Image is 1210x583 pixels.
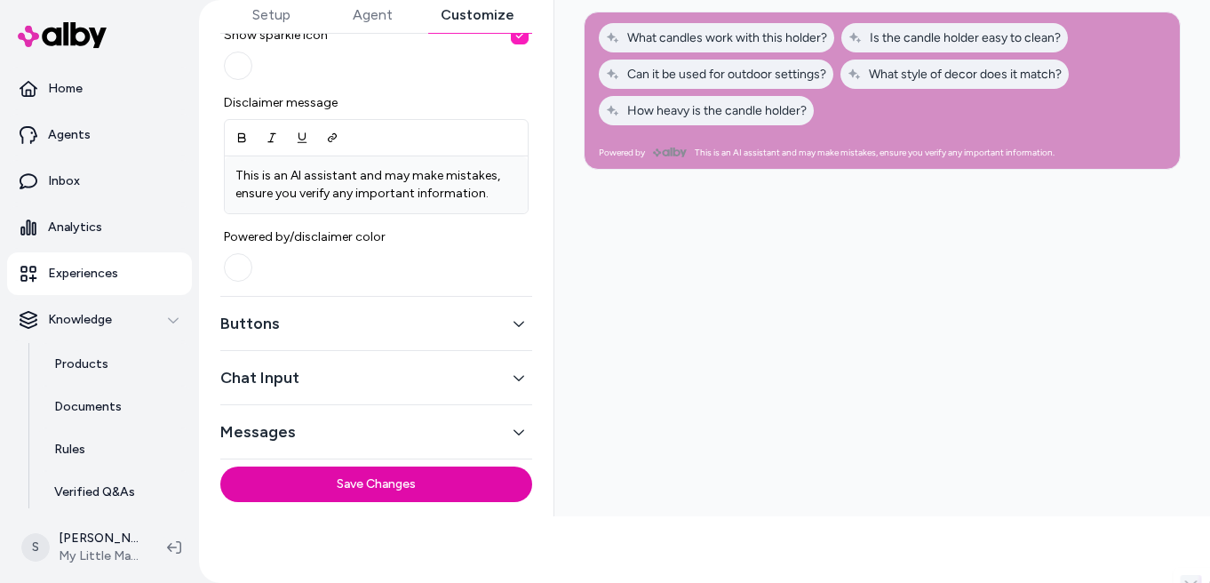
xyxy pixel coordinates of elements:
[11,519,153,576] button: S[PERSON_NAME]My Little Magic Shop
[220,467,532,502] button: Save Changes
[54,483,135,501] p: Verified Q&As
[220,311,532,336] button: Buttons
[224,27,529,44] span: Show sparkle icon
[227,122,257,154] button: Bold (Ctrl+B)
[257,122,287,154] button: Italic (Ctrl+U)
[7,160,192,203] a: Inbox
[36,386,192,428] a: Documents
[220,419,532,444] button: Messages
[48,80,83,98] p: Home
[317,122,347,154] button: Link
[224,228,529,246] span: Powered by/disclaimer color
[48,265,118,283] p: Experiences
[59,530,139,547] p: [PERSON_NAME]
[7,206,192,249] a: Analytics
[18,22,107,48] img: alby Logo
[48,311,112,329] p: Knowledge
[54,441,85,459] p: Rules
[54,355,108,373] p: Products
[7,114,192,156] a: Agents
[54,398,122,416] p: Documents
[36,343,192,386] a: Products
[59,547,139,565] span: My Little Magic Shop
[224,94,529,214] div: Disclaimer message
[287,122,317,154] button: Underline (Ctrl+I)
[48,172,80,190] p: Inbox
[220,365,532,390] button: Chat Input
[36,471,192,514] a: Verified Q&As
[224,253,252,282] button: Powered by/disclaimer color
[7,68,192,110] a: Home
[48,219,102,236] p: Analytics
[48,126,91,144] p: Agents
[235,167,517,203] p: This is an AI assistant and may make mistakes, ensure you verify any important information.
[7,252,192,295] a: Experiences
[21,533,50,562] span: S
[36,428,192,471] a: Rules
[7,299,192,341] button: Knowledge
